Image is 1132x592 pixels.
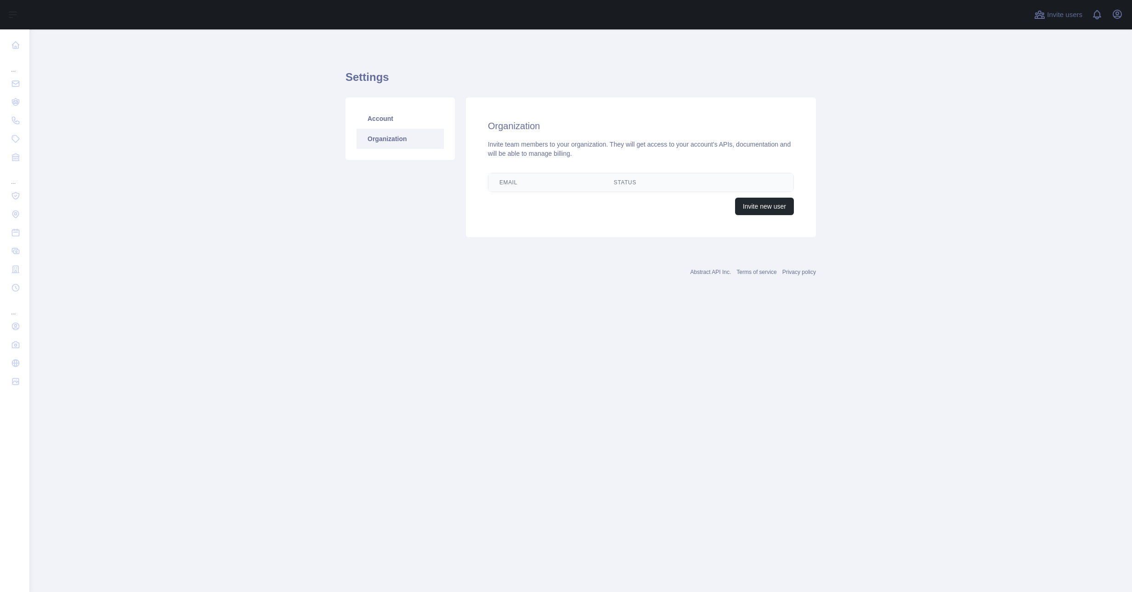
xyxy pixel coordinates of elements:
[782,269,816,275] a: Privacy policy
[736,269,776,275] a: Terms of service
[357,129,444,149] a: Organization
[1047,10,1082,20] span: Invite users
[603,173,730,192] th: Status
[691,269,731,275] a: Abstract API Inc.
[345,70,816,92] h1: Settings
[488,120,794,132] h2: Organization
[7,167,22,186] div: ...
[1032,7,1084,22] button: Invite users
[357,108,444,129] a: Account
[7,298,22,316] div: ...
[488,173,603,192] th: Email
[7,55,22,74] div: ...
[735,198,794,215] button: Invite new user
[488,140,794,158] div: Invite team members to your organization. They will get access to your account's APIs, documentat...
